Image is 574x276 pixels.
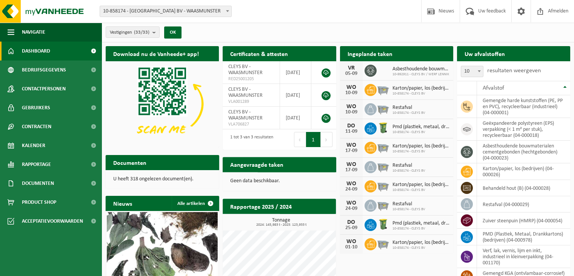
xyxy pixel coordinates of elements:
span: 2024: 145,983 t - 2025: 123,933 t [226,223,336,226]
span: Contracten [22,117,51,136]
button: Vestigingen(33/33) [106,26,160,38]
h2: Rapportage 2025 / 2024 [223,198,299,213]
img: WB-0240-HPE-GN-50 [377,121,389,134]
div: DO [344,123,359,129]
span: 10 [461,66,483,77]
div: 24-09 [344,187,359,192]
span: Afvalstof [483,85,504,91]
button: Next [321,132,332,147]
span: Acceptatievoorwaarden [22,212,83,231]
td: gemengde harde kunststoffen (PE, PP en PVC), recycleerbaar (industrieel) (04-000001) [477,95,570,118]
td: restafval (04-000029) [477,196,570,212]
span: 10-858174 - CLEYS BV [392,169,425,173]
a: Bekijk rapportage [280,213,335,228]
div: WO [344,200,359,206]
div: 10-09 [344,110,359,115]
img: WB-2500-GAL-GY-01 [377,141,389,154]
span: 10-858174 - CLEYS BV [392,246,449,250]
span: Karton/papier, los (bedrijven) [392,240,449,246]
h3: Tonnage [226,217,336,226]
img: WB-2500-GAL-GY-01 [377,198,389,211]
h2: Certificaten & attesten [223,46,295,61]
div: WO [344,239,359,245]
div: 17-09 [344,167,359,173]
div: 17-09 [344,148,359,154]
img: WB-2500-GAL-GY-01 [377,160,389,173]
td: [DATE] [280,84,311,107]
div: WO [344,142,359,148]
td: verf, lak, vernis, lijm en inkt, industrieel in kleinverpakking (04-001170) [477,245,570,268]
img: Download de VHEPlus App [106,61,219,146]
span: Karton/papier, los (bedrijven) [392,182,449,188]
button: 1 [306,132,321,147]
p: Geen data beschikbaar. [230,178,328,184]
span: RED25001205 [228,76,274,82]
span: 10-858174 - CLEYS BV [392,91,449,96]
div: DO [344,219,359,225]
div: 01-10 [344,245,359,250]
div: WO [344,181,359,187]
div: 05-09 [344,71,359,76]
span: CLEYS BV - WAASMUNSTER [228,64,263,76]
div: 11-09 [344,129,359,134]
h2: Nieuws [106,196,140,211]
span: Asbesthoudende bouwmaterialen cementgebonden (hechtgebonden) [392,66,449,72]
span: Karton/papier, los (bedrijven) [392,85,449,91]
span: 10-858174 - CLEYS BV [392,188,449,192]
span: Contactpersonen [22,79,66,98]
button: OK [164,26,182,39]
iframe: chat widget [4,259,126,276]
td: [DATE] [280,61,311,84]
td: PMD (Plastiek, Metaal, Drankkartons) (bedrijven) (04-000978) [477,229,570,245]
span: 10-858174 - CLEYS BV [392,226,449,231]
td: karton/papier, los (bedrijven) (04-000026) [477,163,570,180]
h2: Download nu de Vanheede+ app! [106,46,206,61]
span: Restafval [392,163,425,169]
h2: Ingeplande taken [340,46,400,61]
img: WB-2500-GAL-GY-01 [377,102,389,115]
a: Alle artikelen [171,196,218,211]
div: VR [344,65,359,71]
span: 10-858174 - CLEYS BV [392,111,425,115]
td: asbesthoudende bouwmaterialen cementgebonden (hechtgebonden) (04-000023) [477,141,570,163]
img: WB-2500-GAL-GY-01 [377,237,389,250]
div: 10-09 [344,90,359,96]
h2: Aangevraagde taken [223,157,291,172]
h2: Documenten [106,155,154,170]
td: zuiver steenpuin (HMRP) (04-000054) [477,212,570,229]
td: [DATE] [280,107,311,129]
span: 10-858174 - CLEYS BV [392,149,449,154]
img: WB-2500-GAL-GY-01 [377,179,389,192]
span: 10 [461,66,483,77]
span: CLEYS BV - WAASMUNSTER [228,87,263,98]
button: Previous [294,132,306,147]
div: 1 tot 3 van 3 resultaten [226,131,273,148]
img: WB-0240-HPE-GN-50 [377,218,389,231]
div: WO [344,104,359,110]
div: WO [344,161,359,167]
span: Gebruikers [22,98,50,117]
div: 24-09 [344,206,359,211]
span: Rapportage [22,155,51,174]
span: CLEYS BV - WAASMUNSTER [228,109,263,121]
span: Bedrijfsgegevens [22,60,66,79]
span: Restafval [392,105,425,111]
span: 10-858174 - CLEYS BV - WAASMUNSTER [100,6,231,17]
span: VLA001289 [228,99,274,105]
span: 10-858174 - CLEYS BV - WAASMUNSTER [100,6,232,17]
img: WB-2500-GAL-GY-01 [377,83,389,96]
label: resultaten weergeven [487,68,541,74]
span: 10-992911 - CLEYS BV / WERF LENNIK [392,72,449,77]
span: Kalender [22,136,45,155]
span: Documenten [22,174,54,193]
h2: Uw afvalstoffen [457,46,512,61]
span: Pmd (plastiek, metaal, drankkartons) (bedrijven) [392,124,449,130]
div: WO [344,84,359,90]
td: behandeld hout (B) (04-000028) [477,180,570,196]
span: Product Shop [22,193,56,212]
span: Navigatie [22,23,45,42]
span: VLA706827 [228,121,274,127]
span: Restafval [392,201,425,207]
span: Dashboard [22,42,50,60]
span: 10-858174 - CLEYS BV [392,207,425,212]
